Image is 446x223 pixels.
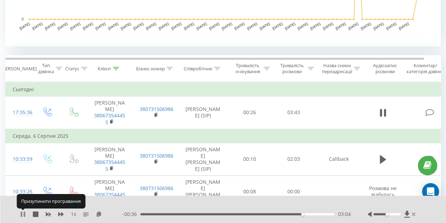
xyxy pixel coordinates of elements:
td: Callback [316,143,362,176]
div: [PERSON_NAME] [1,66,37,72]
div: Бізнес номер [136,66,165,72]
text: [DATE] [133,22,144,30]
text: [DATE] [158,22,170,30]
div: 10:33:26 [13,185,27,199]
div: Open Intercom Messenger [422,183,439,200]
div: 17:35:36 [13,106,27,119]
td: [PERSON_NAME] [87,175,133,208]
div: Тривалість розмови [278,63,306,75]
span: 03:04 [338,211,350,218]
text: [DATE] [107,22,119,30]
div: Тип дзвінка [38,63,54,75]
text: [DATE] [44,22,56,30]
text: [DATE] [246,22,258,30]
div: 10:33:59 [13,152,27,166]
text: [DATE] [322,22,334,30]
text: [DATE] [284,22,296,30]
td: 00:10 [228,143,272,176]
span: 1 x [71,211,76,218]
td: 00:00 [272,175,316,208]
a: 380673544455 [94,112,125,125]
td: [PERSON_NAME] [87,96,133,129]
a: 380731506986 [140,185,173,192]
div: Співробітник [183,66,212,72]
text: [DATE] [94,22,106,30]
text: [DATE] [196,22,207,30]
td: 02:03 [272,143,316,176]
text: [DATE] [234,22,245,30]
text: [DATE] [183,22,195,30]
a: 380673544455 [94,159,125,172]
div: Аудіозапис розмови [368,63,402,75]
div: Статус [65,66,79,72]
text: [DATE] [19,22,30,30]
text: [DATE] [57,22,68,30]
div: Accessibility label [301,213,304,216]
span: Розмова не відбулась [369,185,397,198]
text: [DATE] [335,22,346,30]
td: [PERSON_NAME] [PERSON_NAME] (SIP) [178,143,228,176]
td: 00:08 [228,175,272,208]
text: [DATE] [171,22,182,30]
td: 00:26 [228,96,272,129]
text: [DATE] [259,22,270,30]
text: 0 [22,17,24,21]
a: 380731506986 [140,106,173,112]
text: [DATE] [221,22,233,30]
text: [DATE] [31,22,43,30]
td: [PERSON_NAME] (SIP) [178,96,228,129]
text: [DATE] [82,22,94,30]
div: Коментар/категорія дзвінка [405,63,446,75]
text: [DATE] [398,22,410,30]
text: [DATE] [271,22,283,30]
a: 380731506986 [140,152,173,159]
div: Accessibility label [386,213,389,216]
div: Клієнт [98,66,111,72]
td: [PERSON_NAME] [87,143,133,176]
text: [DATE] [310,22,321,30]
div: Назва схеми переадресації [322,63,352,75]
text: [DATE] [208,22,220,30]
div: Призупинити програвання [17,194,85,208]
span: - 00:36 [122,211,140,218]
td: 03:43 [272,96,316,129]
text: [DATE] [69,22,81,30]
text: [DATE] [360,22,372,30]
text: [DATE] [373,22,384,30]
div: Тривалість очікування [234,63,262,75]
text: [DATE] [297,22,308,30]
text: [DATE] [347,22,359,30]
text: [DATE] [145,22,157,30]
a: 380673544455 [94,191,125,204]
text: [DATE] [120,22,132,30]
td: [PERSON_NAME] [PERSON_NAME] (SIP) [178,175,228,208]
text: [DATE] [385,22,397,30]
